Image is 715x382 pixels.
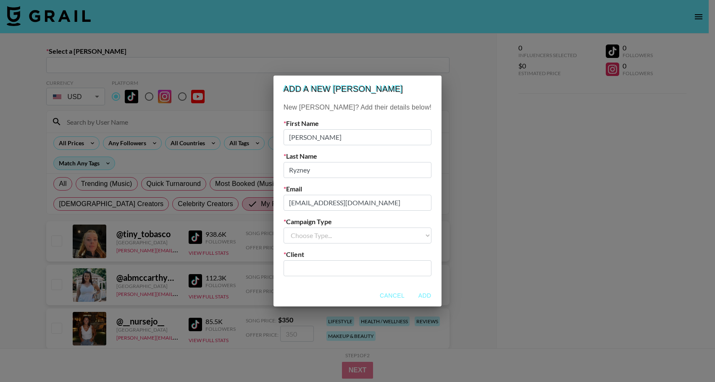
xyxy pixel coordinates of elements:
label: Last Name [284,152,431,160]
label: Campaign Type [284,217,431,226]
label: Client [284,250,431,259]
h2: Add a new [PERSON_NAME] [273,76,442,102]
button: Cancel [376,288,408,304]
label: First Name [284,119,431,128]
button: Add [411,288,438,304]
label: Email [284,185,431,193]
p: New [PERSON_NAME]? Add their details below! [284,102,431,113]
